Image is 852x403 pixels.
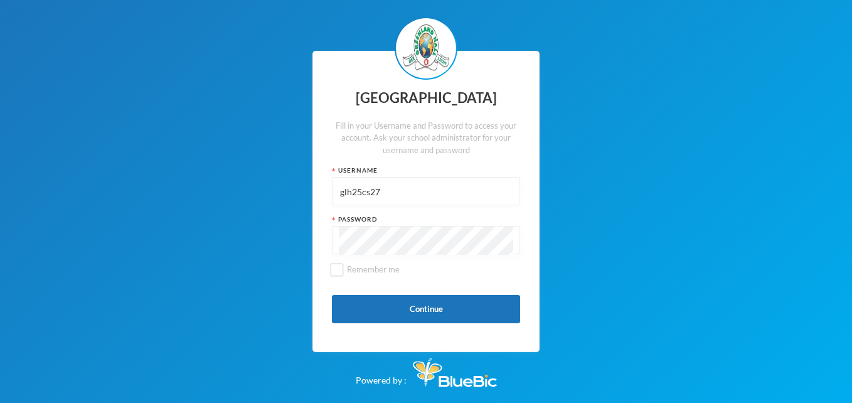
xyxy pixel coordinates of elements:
div: Fill in your Username and Password to access your account. Ask your school administrator for your... [332,120,520,157]
img: Bluebic [413,358,497,387]
div: [GEOGRAPHIC_DATA] [332,86,520,110]
div: Password [332,215,520,224]
button: Continue [332,295,520,323]
div: Username [332,166,520,175]
div: Powered by : [356,352,497,387]
span: Remember me [342,264,405,274]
